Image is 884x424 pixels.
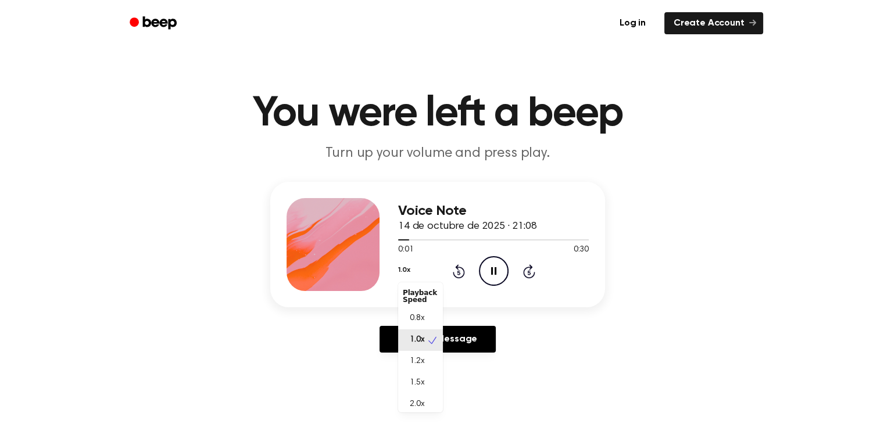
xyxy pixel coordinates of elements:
[410,377,424,389] span: 1.5x
[410,355,424,368] span: 1.2x
[410,312,424,325] span: 0.8x
[398,282,443,412] div: 1.0x
[398,285,443,308] div: Playback Speed
[398,260,410,280] button: 1.0x
[410,398,424,411] span: 2.0x
[410,334,424,346] span: 1.0x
